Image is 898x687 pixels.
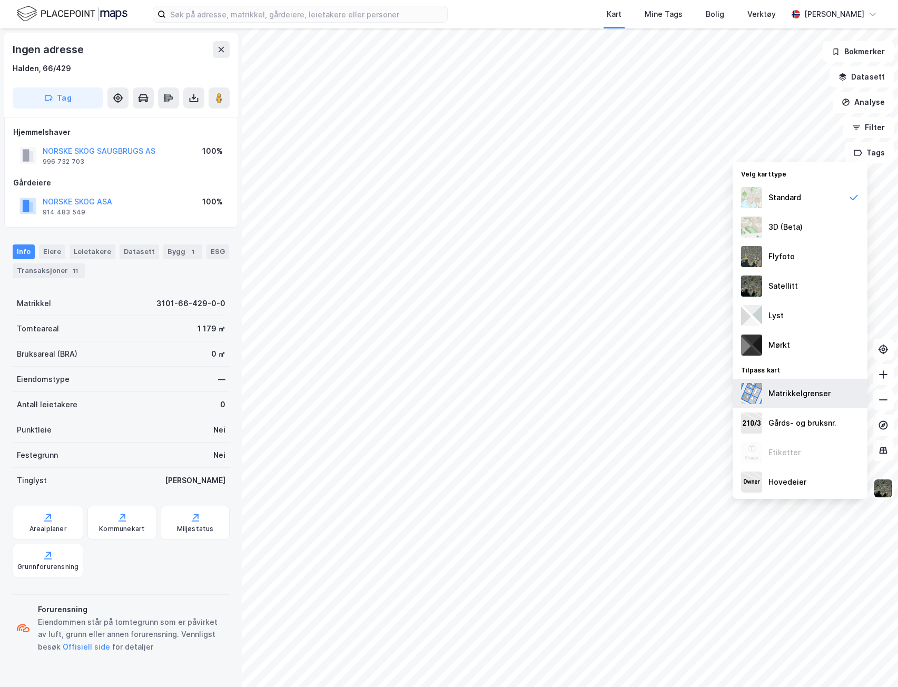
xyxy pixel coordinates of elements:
[17,449,58,462] div: Festegrunn
[202,195,223,208] div: 100%
[213,424,225,436] div: Nei
[741,472,762,493] img: majorOwner.b5e170eddb5c04bfeeff.jpeg
[202,145,223,158] div: 100%
[833,92,894,113] button: Analyse
[768,191,801,204] div: Standard
[768,339,790,351] div: Mørkt
[823,41,894,62] button: Bokmerker
[38,603,225,616] div: Forurensning
[741,335,762,356] img: nCdM7BzjoCAAAAAElFTkSuQmCC
[39,244,65,259] div: Eiere
[741,413,762,434] img: cadastreKeys.547ab17ec502f5a4ef2b.jpeg
[741,442,762,463] img: Z
[213,449,225,462] div: Nei
[13,176,229,189] div: Gårdeiere
[607,8,621,21] div: Kart
[13,87,103,109] button: Tag
[645,8,683,21] div: Mine Tags
[198,322,225,335] div: 1 179 ㎡
[845,142,894,163] button: Tags
[163,244,202,259] div: Bygg
[13,263,85,278] div: Transaksjoner
[218,373,225,386] div: —
[733,360,867,379] div: Tilpass kart
[768,250,795,263] div: Flyfoto
[17,563,78,571] div: Grunnforurensning
[17,348,77,360] div: Bruksareal (BRA)
[206,244,229,259] div: ESG
[873,478,893,498] img: 9k=
[768,309,784,322] div: Lyst
[220,398,225,411] div: 0
[17,5,127,23] img: logo.f888ab2527a4732fd821a326f86c7f29.svg
[13,244,35,259] div: Info
[804,8,864,21] div: [PERSON_NAME]
[768,417,836,429] div: Gårds- og bruksnr.
[13,62,71,75] div: Halden, 66/429
[733,164,867,183] div: Velg karttype
[188,247,198,257] div: 1
[13,126,229,139] div: Hjemmelshaver
[845,636,898,687] iframe: Chat Widget
[17,322,59,335] div: Tomteareal
[768,280,798,292] div: Satellitt
[70,266,81,276] div: 11
[741,217,762,238] img: Z
[211,348,225,360] div: 0 ㎡
[165,474,225,487] div: [PERSON_NAME]
[17,297,51,310] div: Matrikkel
[741,305,762,326] img: luj3wr1y2y3+OchiMxRmMxRlscgabnMEmZ7DJGWxyBpucwSZnsMkZbHIGm5zBJmewyRlscgabnMEmZ7DJGWxyBpucwSZnsMkZ...
[29,525,67,533] div: Arealplaner
[747,8,776,21] div: Verktøy
[13,41,85,58] div: Ingen adresse
[741,187,762,208] img: Z
[38,616,225,654] div: Eiendommen står på tomtegrunn som er påvirket av luft, grunn eller annen forurensning. Vennligst ...
[43,158,84,166] div: 996 732 703
[17,373,70,386] div: Eiendomstype
[17,474,47,487] div: Tinglyst
[706,8,724,21] div: Bolig
[768,221,803,233] div: 3D (Beta)
[156,297,225,310] div: 3101-66-429-0-0
[768,476,806,488] div: Hovedeier
[845,636,898,687] div: Kontrollprogram for chat
[17,424,52,436] div: Punktleie
[120,244,159,259] div: Datasett
[43,208,85,217] div: 914 483 549
[70,244,115,259] div: Leietakere
[741,246,762,267] img: Z
[17,398,77,411] div: Antall leietakere
[843,117,894,138] button: Filter
[741,383,762,404] img: cadastreBorders.cfe08de4b5ddd52a10de.jpeg
[166,6,447,22] input: Søk på adresse, matrikkel, gårdeiere, leietakere eller personer
[741,276,762,297] img: 9k=
[830,66,894,87] button: Datasett
[768,387,831,400] div: Matrikkelgrenser
[99,525,145,533] div: Kommunekart
[768,446,801,459] div: Etiketter
[177,525,214,533] div: Miljøstatus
